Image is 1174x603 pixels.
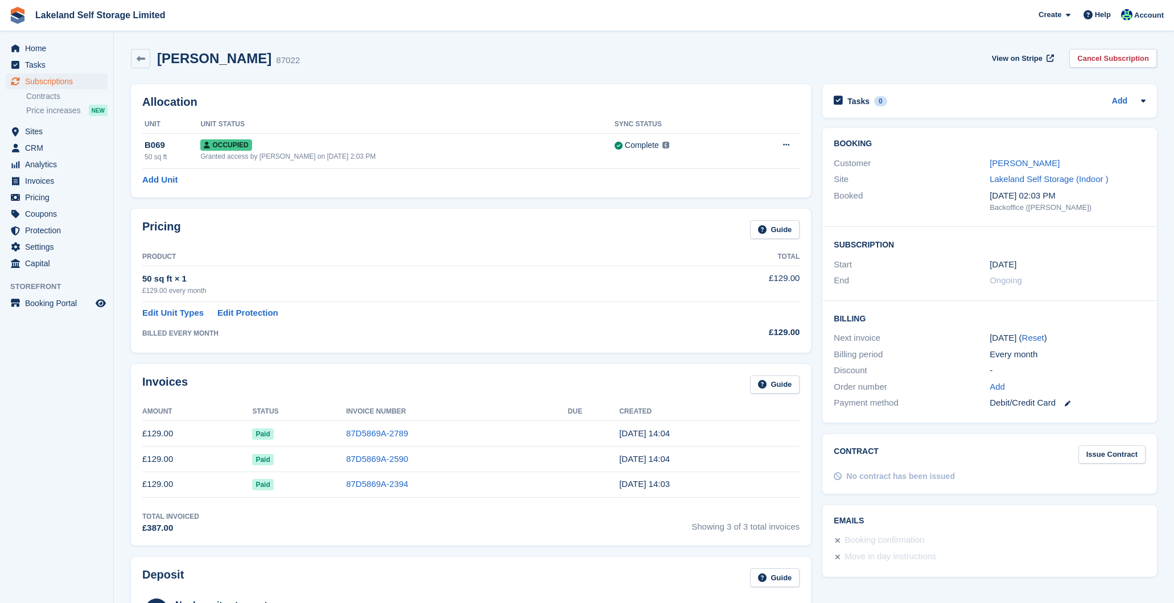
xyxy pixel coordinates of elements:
a: menu [6,206,108,222]
a: menu [6,40,108,56]
div: Discount [834,364,990,377]
div: Backoffice ([PERSON_NAME]) [990,202,1146,213]
td: £129.00 [142,421,252,447]
span: Settings [25,239,93,255]
th: Unit Status [200,115,614,134]
span: Ongoing [990,275,1022,285]
a: Cancel Subscription [1069,49,1157,68]
h2: Pricing [142,220,181,239]
div: Complete [625,139,659,151]
span: Paid [252,428,273,440]
a: Lakeland Self Storage Limited [31,6,170,24]
h2: Billing [834,312,1146,324]
span: Subscriptions [25,73,93,89]
div: [DATE] 02:03 PM [990,189,1146,203]
h2: Subscription [834,238,1146,250]
a: [PERSON_NAME] [990,158,1060,168]
span: Storefront [10,281,113,292]
div: Booking confirmation [845,534,924,547]
span: Analytics [25,156,93,172]
th: Total [678,248,800,266]
span: Account [1134,10,1164,21]
div: Total Invoiced [142,511,199,522]
div: Order number [834,381,990,394]
span: Protection [25,222,93,238]
div: - [990,364,1146,377]
span: Paid [252,454,273,465]
a: Reset [1022,333,1044,342]
a: View on Stripe [987,49,1056,68]
div: Site [834,173,990,186]
div: Granted access by [PERSON_NAME] on [DATE] 2:03 PM [200,151,614,162]
time: 2025-05-21 00:00:00 UTC [990,258,1016,271]
a: Edit Unit Types [142,307,204,320]
a: Guide [750,220,800,239]
a: menu [6,239,108,255]
span: Occupied [200,139,252,151]
a: menu [6,73,108,89]
th: Sync Status [615,115,744,134]
h2: Invoices [142,375,188,394]
th: Invoice Number [346,403,568,421]
a: menu [6,173,108,189]
a: 87D5869A-2394 [346,479,408,489]
img: Steve Aynsley [1121,9,1132,20]
a: menu [6,156,108,172]
time: 2025-05-21 13:03:30 UTC [619,479,670,489]
span: CRM [25,140,93,156]
a: Edit Protection [217,307,278,320]
div: Debit/Credit Card [990,397,1146,410]
span: Tasks [25,57,93,73]
div: Booked [834,189,990,213]
a: menu [6,295,108,311]
a: Guide [750,568,800,587]
div: End [834,274,990,287]
td: £129.00 [678,266,800,301]
a: menu [6,222,108,238]
a: menu [6,140,108,156]
a: Preview store [94,296,108,310]
a: Lakeland Self Storage (Indoor ) [990,174,1108,184]
h2: Booking [834,139,1146,148]
span: Help [1095,9,1111,20]
span: Create [1039,9,1061,20]
div: 50 sq ft [145,152,200,162]
a: menu [6,57,108,73]
td: £129.00 [142,447,252,472]
h2: Contract [834,445,879,464]
h2: Tasks [847,96,870,106]
span: Sites [25,123,93,139]
span: Showing 3 of 3 total invoices [691,511,800,535]
div: 50 sq ft × 1 [142,272,678,286]
span: Pricing [25,189,93,205]
div: NEW [89,105,108,116]
a: Issue Contract [1078,445,1146,464]
div: [DATE] ( ) [990,332,1146,345]
a: Contracts [26,91,108,102]
span: Paid [252,479,273,490]
div: Customer [834,157,990,170]
a: menu [6,255,108,271]
span: Price increases [26,105,81,116]
div: Start [834,258,990,271]
time: 2025-07-21 13:04:13 UTC [619,428,670,438]
img: icon-info-grey-7440780725fd019a000dd9b08b2336e03edf1995a4989e88bcd33f0948082b44.svg [662,142,669,148]
td: £129.00 [142,472,252,497]
div: B069 [145,139,200,152]
h2: Deposit [142,568,184,587]
span: Booking Portal [25,295,93,311]
th: Product [142,248,678,266]
h2: [PERSON_NAME] [157,51,271,66]
th: Amount [142,403,252,421]
th: Status [252,403,346,421]
div: £387.00 [142,522,199,535]
a: 87D5869A-2590 [346,454,408,464]
a: Add Unit [142,174,178,187]
div: No contract has been issued [846,470,955,482]
th: Created [619,403,800,421]
a: Price increases NEW [26,104,108,117]
span: Invoices [25,173,93,189]
img: stora-icon-8386f47178a22dfd0bd8f6a31ec36ba5ce8667c1dd55bd0f319d3a0aa187defe.svg [9,7,26,24]
span: Capital [25,255,93,271]
div: Payment method [834,397,990,410]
